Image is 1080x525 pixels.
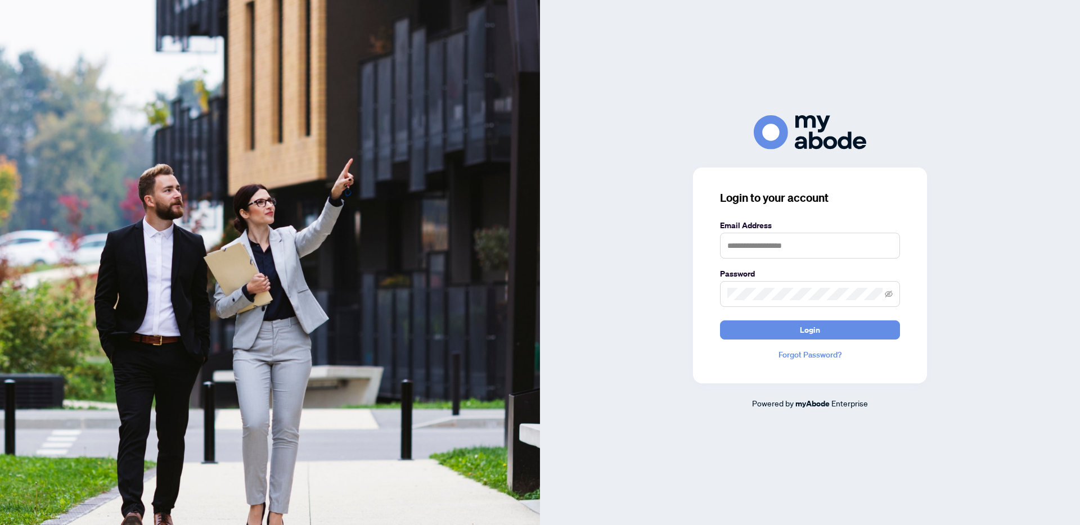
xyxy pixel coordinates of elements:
h3: Login to your account [720,190,900,206]
a: myAbode [795,397,830,410]
span: Enterprise [831,398,868,408]
span: Powered by [752,398,794,408]
img: ma-logo [754,115,866,150]
label: Email Address [720,219,900,232]
label: Password [720,268,900,280]
a: Forgot Password? [720,349,900,361]
button: Login [720,320,900,340]
span: Login [800,321,820,339]
span: eye-invisible [885,290,893,298]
